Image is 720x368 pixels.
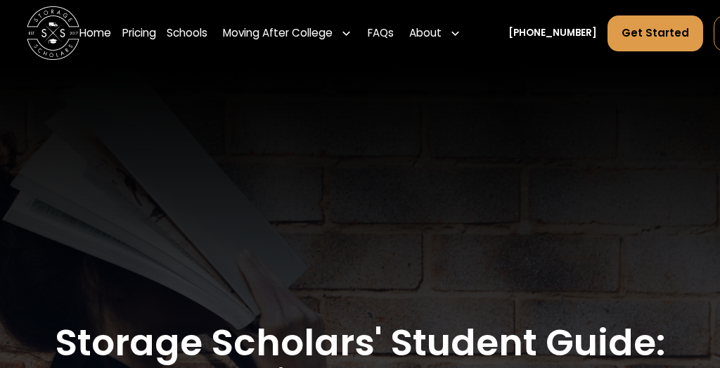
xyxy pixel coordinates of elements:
[167,15,207,52] a: Schools
[223,25,333,42] div: Moving After College
[79,15,111,52] a: Home
[27,6,80,60] img: Storage Scholars main logo
[508,26,597,40] a: [PHONE_NUMBER]
[404,15,466,52] div: About
[368,15,394,52] a: FAQs
[409,25,442,42] div: About
[218,15,357,52] div: Moving After College
[607,15,703,51] a: Get Started
[122,15,156,52] a: Pricing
